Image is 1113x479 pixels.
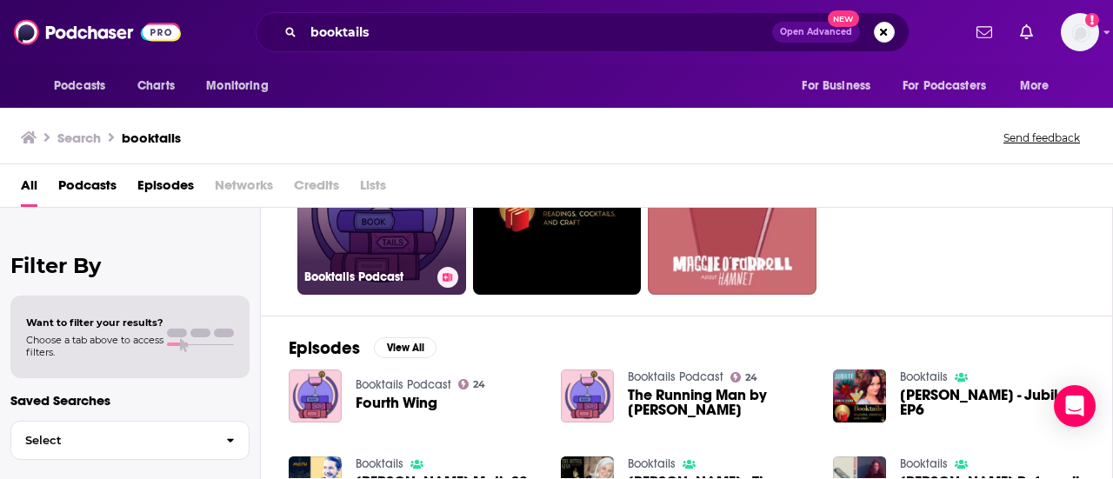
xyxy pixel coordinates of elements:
[1061,13,1099,51] span: Logged in as fvultaggio
[57,130,101,146] h3: Search
[628,388,812,417] span: The Running Man by [PERSON_NAME]
[1054,385,1096,427] div: Open Intercom Messenger
[289,369,342,422] img: Fourth Wing
[1020,74,1050,98] span: More
[194,70,290,103] button: open menu
[289,337,437,359] a: EpisodesView All
[126,70,185,103] a: Charts
[26,334,163,358] span: Choose a tab above to access filters.
[356,456,403,471] a: Booktails
[303,18,772,46] input: Search podcasts, credits, & more...
[54,74,105,98] span: Podcasts
[215,171,273,207] span: Networks
[903,74,986,98] span: For Podcasters
[828,10,859,27] span: New
[14,16,181,49] img: Podchaser - Follow, Share and Rate Podcasts
[42,70,128,103] button: open menu
[374,337,437,358] button: View All
[628,388,812,417] a: The Running Man by Stephen King
[1085,13,1099,27] svg: Add a profile image
[780,28,852,37] span: Open Advanced
[458,379,486,389] a: 24
[628,456,676,471] a: Booktails
[1061,13,1099,51] img: User Profile
[11,435,212,446] span: Select
[790,70,892,103] button: open menu
[473,381,485,389] span: 24
[1013,17,1040,47] a: Show notifications dropdown
[137,171,194,207] a: Episodes
[772,22,860,43] button: Open AdvancedNew
[297,126,466,295] a: 24Booktails Podcast
[122,130,181,146] h3: booktails
[289,337,360,359] h2: Episodes
[256,12,910,52] div: Search podcasts, credits, & more...
[356,396,437,410] a: Fourth Wing
[10,421,250,460] button: Select
[900,388,1084,417] span: [PERSON_NAME] - Jubilee - EP6
[26,316,163,329] span: Want to filter your results?
[998,130,1085,145] button: Send feedback
[891,70,1011,103] button: open menu
[745,374,757,382] span: 24
[360,171,386,207] span: Lists
[900,388,1084,417] a: Jennifer Givhan - Jubilee - EP6
[970,17,999,47] a: Show notifications dropdown
[628,369,723,384] a: Booktails Podcast
[294,171,339,207] span: Credits
[137,74,175,98] span: Charts
[206,74,268,98] span: Monitoring
[561,369,614,422] img: The Running Man by Stephen King
[900,456,948,471] a: Booktails
[802,74,870,98] span: For Business
[833,369,886,422] img: Jennifer Givhan - Jubilee - EP6
[10,253,250,278] h2: Filter By
[304,269,430,284] h3: Booktails Podcast
[900,369,948,384] a: Booktails
[21,171,37,207] a: All
[58,171,117,207] a: Podcasts
[730,372,758,383] a: 24
[356,377,451,392] a: Booktails Podcast
[1008,70,1071,103] button: open menu
[10,392,250,409] p: Saved Searches
[1061,13,1099,51] button: Show profile menu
